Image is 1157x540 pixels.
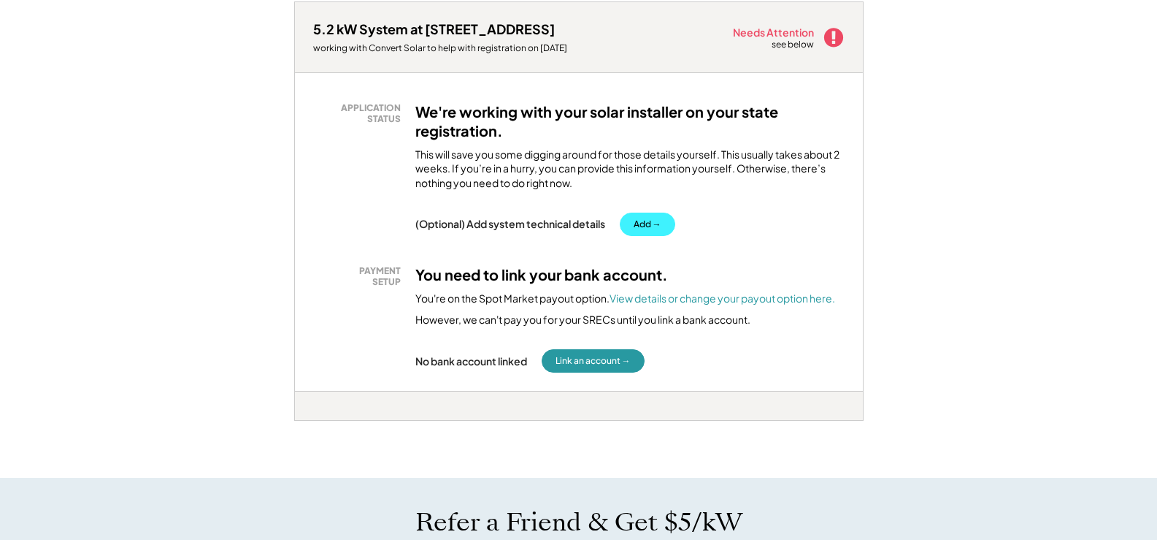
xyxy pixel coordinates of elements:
div: APPLICATION STATUS [320,102,401,125]
button: Add → [620,213,675,236]
div: PAYMENT SETUP [320,265,401,288]
div: You're on the Spot Market payout option. [415,292,835,306]
a: View details or change your payout option here. [610,292,835,305]
div: tu6kget2 - VA Distributed [294,421,345,427]
div: working with Convert Solar to help with registration on [DATE] [313,42,567,54]
div: see below [772,39,815,51]
div: However, we can't pay you for your SRECs until you link a bank account. [415,313,750,327]
div: Needs Attention [733,27,815,37]
h3: We're working with your solar installer on your state registration. [415,102,845,140]
button: Link an account → [542,349,645,373]
h1: Refer a Friend & Get $5/kW [415,507,742,538]
div: 5.2 kW System at [STREET_ADDRESS] [313,20,555,37]
div: No bank account linked [415,354,527,368]
div: (Optional) Add system technical details [415,217,605,230]
div: This will save you some digging around for those details yourself. This usually takes about 2 wee... [415,148,845,191]
h3: You need to link your bank account. [415,265,668,284]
